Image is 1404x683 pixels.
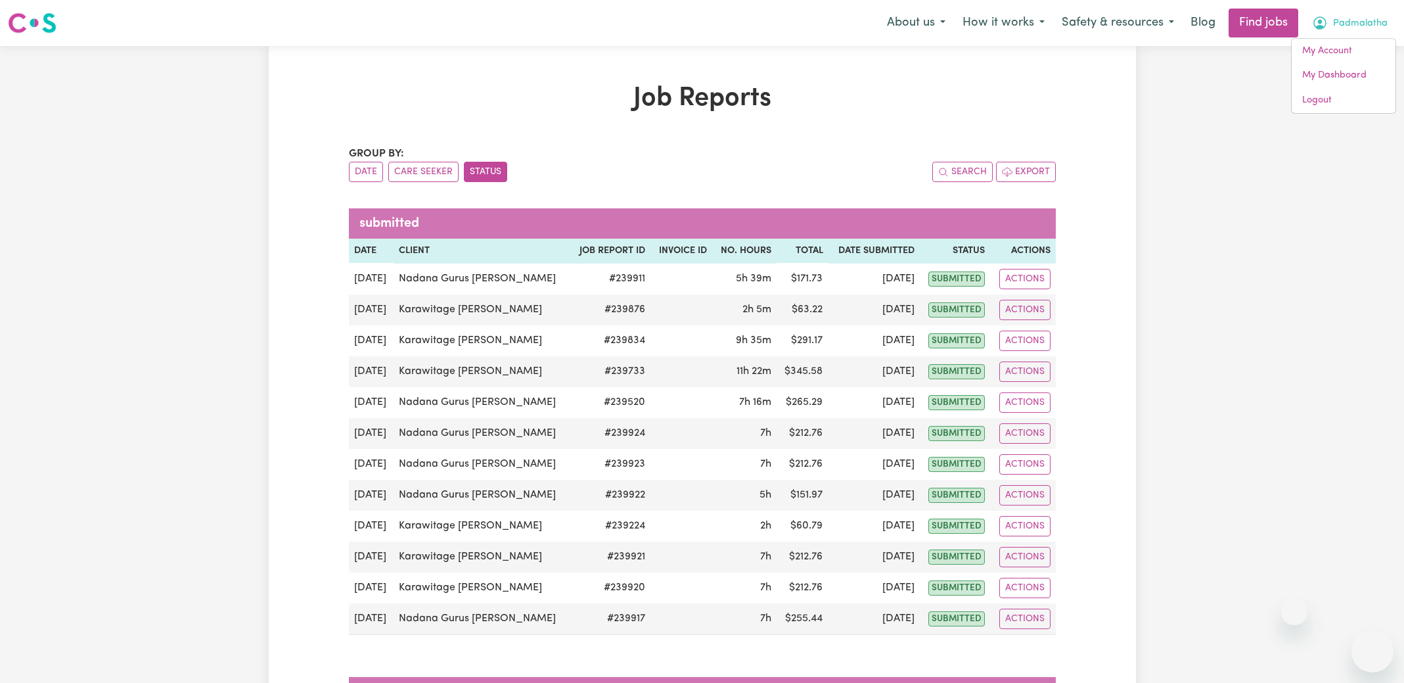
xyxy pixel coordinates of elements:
[928,333,985,348] span: submitted
[742,304,771,315] span: 2 hours 5 minutes
[828,449,919,480] td: [DATE]
[736,335,771,346] span: 9 hours 35 minutes
[394,294,570,325] td: Karawitage [PERSON_NAME]
[996,162,1056,182] button: Export
[394,264,570,294] td: Nadana Gurus [PERSON_NAME]
[394,325,570,356] td: Karawitage [PERSON_NAME]
[394,387,570,418] td: Nadana Gurus [PERSON_NAME]
[777,542,828,573] td: $ 212.76
[828,511,919,542] td: [DATE]
[760,459,771,469] span: 7 hours
[828,418,919,449] td: [DATE]
[928,580,985,596] span: submitted
[760,521,771,531] span: 2 hours
[999,392,1051,413] button: Actions
[1292,39,1395,64] a: My Account
[760,552,771,562] span: 7 hours
[999,300,1051,320] button: Actions
[777,387,828,418] td: $ 265.29
[394,573,570,603] td: Karawitage [PERSON_NAME]
[394,480,570,511] td: Nadana Gurus [PERSON_NAME]
[349,294,394,325] td: [DATE]
[999,578,1051,598] button: Actions
[828,264,919,294] td: [DATE]
[1333,16,1388,31] span: Padmalatha
[570,325,650,356] td: # 239834
[928,488,985,503] span: submitted
[736,366,771,377] span: 11 hours 22 minutes
[349,542,394,573] td: [DATE]
[828,542,919,573] td: [DATE]
[999,454,1051,475] button: Actions
[759,490,771,500] span: 5 hours
[999,269,1051,289] button: Actions
[990,239,1055,264] th: Actions
[928,302,985,318] span: submitted
[570,239,650,264] th: Job Report ID
[349,573,394,603] td: [DATE]
[1053,9,1183,37] button: Safety & resources
[1281,599,1307,625] iframe: Close message
[349,162,383,182] button: sort invoices by date
[8,8,57,38] a: Careseekers logo
[777,356,828,387] td: $ 345.58
[777,603,828,635] td: $ 255.44
[828,573,919,603] td: [DATE]
[570,294,650,325] td: # 239876
[1229,9,1298,37] a: Find jobs
[760,582,771,593] span: 7 hours
[777,418,828,449] td: $ 212.76
[954,9,1053,37] button: How it works
[828,480,919,511] td: [DATE]
[777,449,828,480] td: $ 212.76
[570,511,650,542] td: # 239224
[828,294,919,325] td: [DATE]
[349,603,394,635] td: [DATE]
[570,449,650,480] td: # 239923
[999,362,1051,382] button: Actions
[999,485,1051,506] button: Actions
[349,325,394,356] td: [DATE]
[394,239,570,264] th: Client
[349,208,1056,239] caption: submitted
[928,271,985,287] span: submitted
[999,547,1051,567] button: Actions
[777,511,828,542] td: $ 60.79
[999,423,1051,444] button: Actions
[1183,9,1223,37] a: Blog
[928,611,985,626] span: submitted
[928,550,985,565] span: submitted
[1292,63,1395,88] a: My Dashboard
[712,239,777,264] th: No. Hours
[1292,88,1395,113] a: Logout
[828,325,919,356] td: [DATE]
[8,11,57,35] img: Careseekers logo
[570,356,650,387] td: # 239733
[394,542,570,573] td: Karawitage [PERSON_NAME]
[349,449,394,480] td: [DATE]
[928,395,985,410] span: submitted
[920,239,991,264] th: Status
[999,331,1051,351] button: Actions
[928,457,985,472] span: submitted
[349,356,394,387] td: [DATE]
[999,516,1051,536] button: Actions
[777,239,828,264] th: Total
[394,356,570,387] td: Karawitage [PERSON_NAME]
[349,480,394,511] td: [DATE]
[570,573,650,603] td: # 239920
[777,325,828,356] td: $ 291.17
[349,264,394,294] td: [DATE]
[828,356,919,387] td: [DATE]
[739,397,771,408] span: 7 hours 16 minutes
[760,428,771,438] span: 7 hours
[777,573,828,603] td: $ 212.76
[928,426,985,441] span: submitted
[828,239,919,264] th: Date Submitted
[760,613,771,624] span: 7 hours
[349,83,1056,114] h1: Job Reports
[349,387,394,418] td: [DATE]
[394,418,570,449] td: Nadana Gurus [PERSON_NAME]
[464,162,507,182] button: sort invoices by paid status
[349,418,394,449] td: [DATE]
